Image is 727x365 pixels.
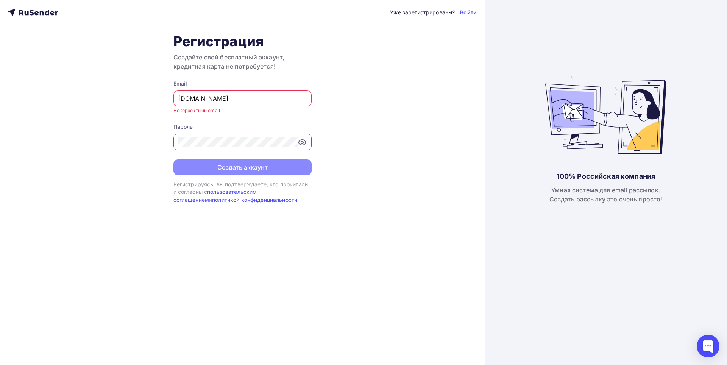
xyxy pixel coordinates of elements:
div: Email [173,80,312,87]
h3: Создайте свой бесплатный аккаунт, кредитная карта не потребуется! [173,53,312,71]
div: Умная система для email рассылок. Создать рассылку это очень просто! [549,186,663,204]
div: 100% Российская компания [557,172,655,181]
div: Уже зарегистрированы? [390,9,455,16]
a: пользовательским соглашением [173,189,257,203]
div: Пароль [173,123,312,131]
h1: Регистрация [173,33,312,50]
div: Регистрируясь, вы подтверждаете, что прочитали и согласны с и . [173,181,312,204]
button: Создать аккаунт [173,159,312,175]
a: политикой конфиденциальности [212,197,297,203]
small: Некорректный email [173,108,220,113]
input: Укажите свой email [178,94,307,103]
a: Войти [460,9,477,16]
